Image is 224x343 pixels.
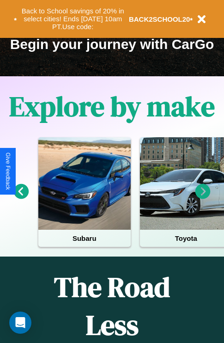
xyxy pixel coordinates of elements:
[9,87,215,125] h1: Explore by make
[129,15,190,23] b: BACK2SCHOOL20
[5,153,11,190] div: Give Feedback
[9,312,31,334] div: Open Intercom Messenger
[38,230,131,247] h4: Subaru
[17,5,129,33] button: Back to School savings of 20% in select cities! Ends [DATE] 10am PT.Use code:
